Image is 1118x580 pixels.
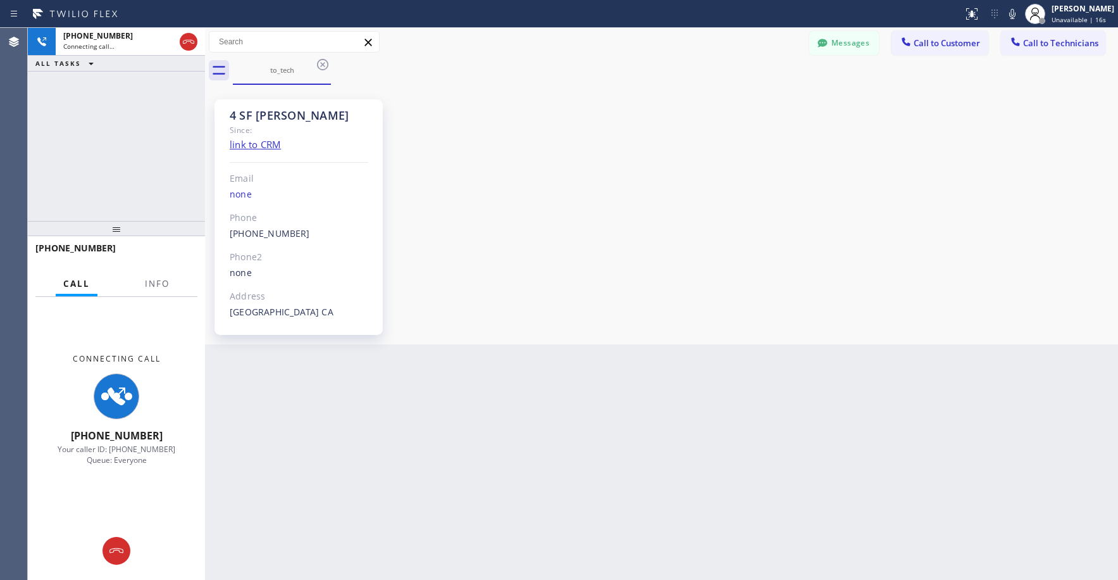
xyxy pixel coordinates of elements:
[28,56,106,71] button: ALL TASKS
[234,65,330,75] div: to_tech
[230,250,368,265] div: Phone2
[230,211,368,225] div: Phone
[891,31,988,55] button: Call to Customer
[56,272,97,296] button: Call
[1003,5,1021,23] button: Mute
[137,272,177,296] button: Info
[63,30,133,41] span: [PHONE_NUMBER]
[35,242,116,254] span: [PHONE_NUMBER]
[1052,3,1114,14] div: [PERSON_NAME]
[35,59,81,68] span: ALL TASKS
[230,172,368,186] div: Email
[230,305,368,320] div: [GEOGRAPHIC_DATA] CA
[230,266,368,281] div: none
[914,37,980,49] span: Call to Customer
[209,32,379,52] input: Search
[63,278,90,289] span: Call
[1001,31,1105,55] button: Call to Technicians
[180,33,197,51] button: Hang up
[58,444,175,465] span: Your caller ID: [PHONE_NUMBER] Queue: Everyone
[1023,37,1098,49] span: Call to Technicians
[230,108,368,123] div: 4 SF [PERSON_NAME]
[145,278,170,289] span: Info
[230,289,368,304] div: Address
[230,187,368,202] div: none
[809,31,879,55] button: Messages
[71,429,163,443] span: [PHONE_NUMBER]
[73,353,161,364] span: Connecting Call
[230,227,310,239] a: [PHONE_NUMBER]
[230,138,281,151] a: link to CRM
[102,537,130,565] button: Hang up
[63,42,115,51] span: Connecting call…
[1052,15,1106,24] span: Unavailable | 16s
[230,123,368,137] div: Since:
